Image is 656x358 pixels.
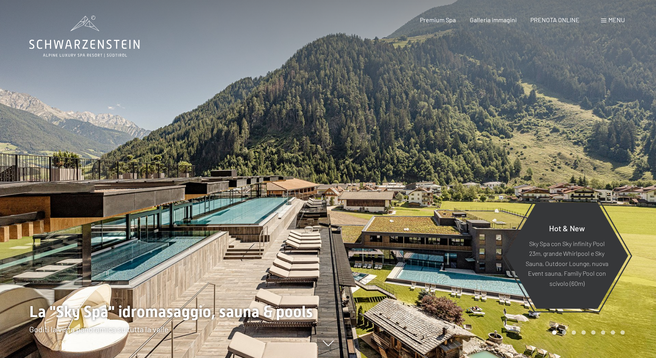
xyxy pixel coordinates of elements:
span: Menu [608,16,625,23]
a: Galleria immagini [470,16,517,23]
div: Carousel Pagination [549,330,625,335]
a: Hot & New Sky Spa con Sky infinity Pool 23m, grande Whirlpool e Sky Sauna, Outdoor Lounge, nuova ... [505,202,629,309]
a: PRENOTA ONLINE [530,16,580,23]
div: Carousel Page 7 [611,330,615,335]
div: Carousel Page 3 [572,330,576,335]
div: Carousel Page 4 [581,330,586,335]
span: Hot & New [549,223,585,232]
a: Premium Spa [420,16,456,23]
div: Carousel Page 6 [601,330,605,335]
div: Carousel Page 1 (Current Slide) [552,330,556,335]
div: Carousel Page 2 [562,330,566,335]
div: Carousel Page 8 [620,330,625,335]
p: Sky Spa con Sky infinity Pool 23m, grande Whirlpool e Sky Sauna, Outdoor Lounge, nuova Event saun... [524,238,609,288]
div: Carousel Page 5 [591,330,596,335]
